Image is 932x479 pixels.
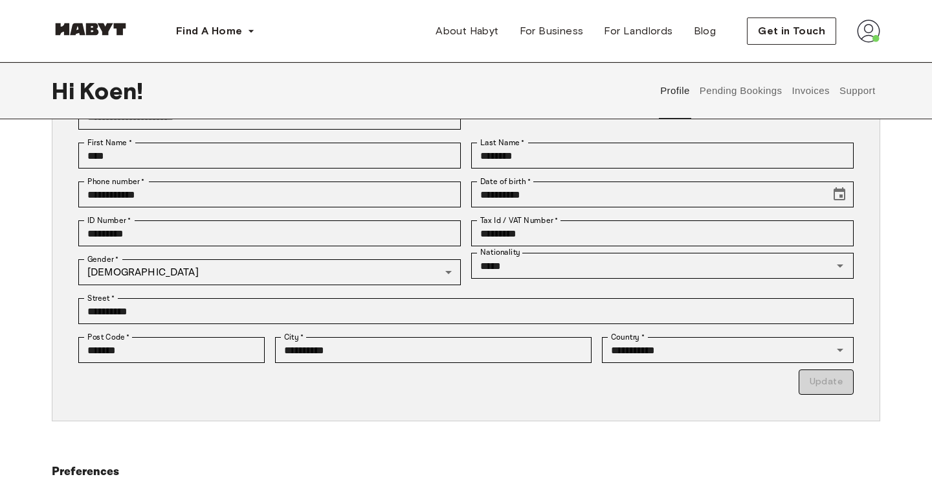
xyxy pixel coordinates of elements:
span: About Habyt [436,23,498,39]
img: Habyt [52,23,129,36]
button: Choose date, selected date is Jan 20, 2005 [827,181,852,207]
label: Post Code [87,331,130,343]
label: Last Name [480,137,525,148]
img: avatar [857,19,880,43]
span: Get in Touch [758,23,825,39]
label: City [284,331,304,343]
button: Open [831,257,849,275]
span: Find A Home [176,23,242,39]
label: Country [611,331,645,343]
div: [DEMOGRAPHIC_DATA] [78,259,461,285]
span: Hi [52,77,80,104]
button: Support [838,62,877,119]
label: Nationality [480,247,520,258]
button: Get in Touch [747,18,836,45]
button: Invoices [790,62,831,119]
span: Koen ! [80,77,143,104]
span: For Landlords [604,23,672,39]
span: Blog [694,23,716,39]
label: First Name [87,137,132,148]
button: Profile [659,62,692,119]
button: Open [831,341,849,359]
a: For Business [509,18,594,44]
label: ID Number [87,215,131,226]
label: Phone number [87,176,145,187]
label: Gender [87,253,118,265]
label: Date of birth [480,176,531,187]
button: Find A Home [166,18,265,44]
label: Tax Id / VAT Number [480,215,558,226]
label: Street [87,292,115,304]
span: For Business [520,23,584,39]
button: Pending Bookings [698,62,784,119]
a: About Habyt [425,18,509,44]
a: Blog [683,18,727,44]
div: user profile tabs [656,62,880,119]
a: For Landlords [594,18,683,44]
